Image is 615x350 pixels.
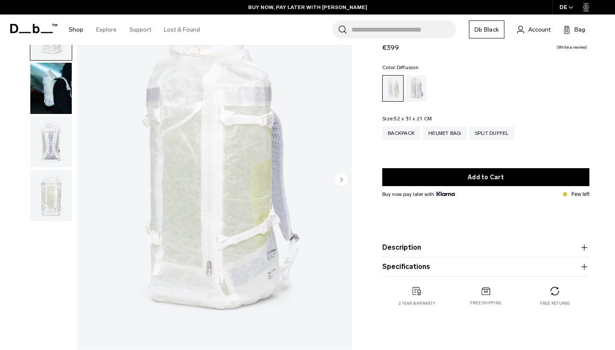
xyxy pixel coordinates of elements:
legend: Color: [382,65,419,70]
legend: Size: [382,116,432,121]
a: Shop [69,15,83,45]
img: {"height" => 20, "alt" => "Klarna"} [436,192,455,196]
a: Db Black [469,20,504,38]
button: Weigh Lighter Backpack 25L Diffusion [30,116,72,168]
span: 52 x 31 x 21 CM [394,116,432,122]
button: Next slide [335,173,348,187]
a: Aurora [405,75,427,102]
img: Weigh Lighter Backpack 25L Diffusion [30,170,72,221]
a: Split Duffel [469,126,514,140]
button: Weigh Lighter Backpack 25L Diffusion [30,169,72,222]
p: 2 year warranty [398,300,435,306]
img: Weigh Lighter Backpack 25L Diffusion [30,63,72,114]
a: BUY NOW, PAY LATER WITH [PERSON_NAME] [248,3,367,11]
p: Free shipping [470,300,501,306]
a: Diffusion [382,75,404,102]
a: Write a review [556,45,587,50]
p: Few left [571,190,589,198]
a: Lost & Found [164,15,200,45]
span: Bag [574,25,585,34]
a: Backpack [382,126,420,140]
span: Account [528,25,551,34]
a: Explore [96,15,117,45]
span: Buy now pay later with [382,190,455,198]
a: Helmet Bag [423,126,467,140]
span: Diffusion [397,64,419,70]
button: Specifications [382,262,589,272]
button: Weigh Lighter Backpack 25L Diffusion [30,62,72,114]
nav: Main Navigation [62,15,206,45]
button: Add to Cart [382,168,589,186]
button: Bag [563,24,585,35]
p: Free returns [540,300,570,306]
button: Description [382,242,589,253]
img: Weigh Lighter Backpack 25L Diffusion [30,117,72,168]
span: €399 [382,44,399,52]
a: Support [129,15,151,45]
a: Account [517,24,551,35]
